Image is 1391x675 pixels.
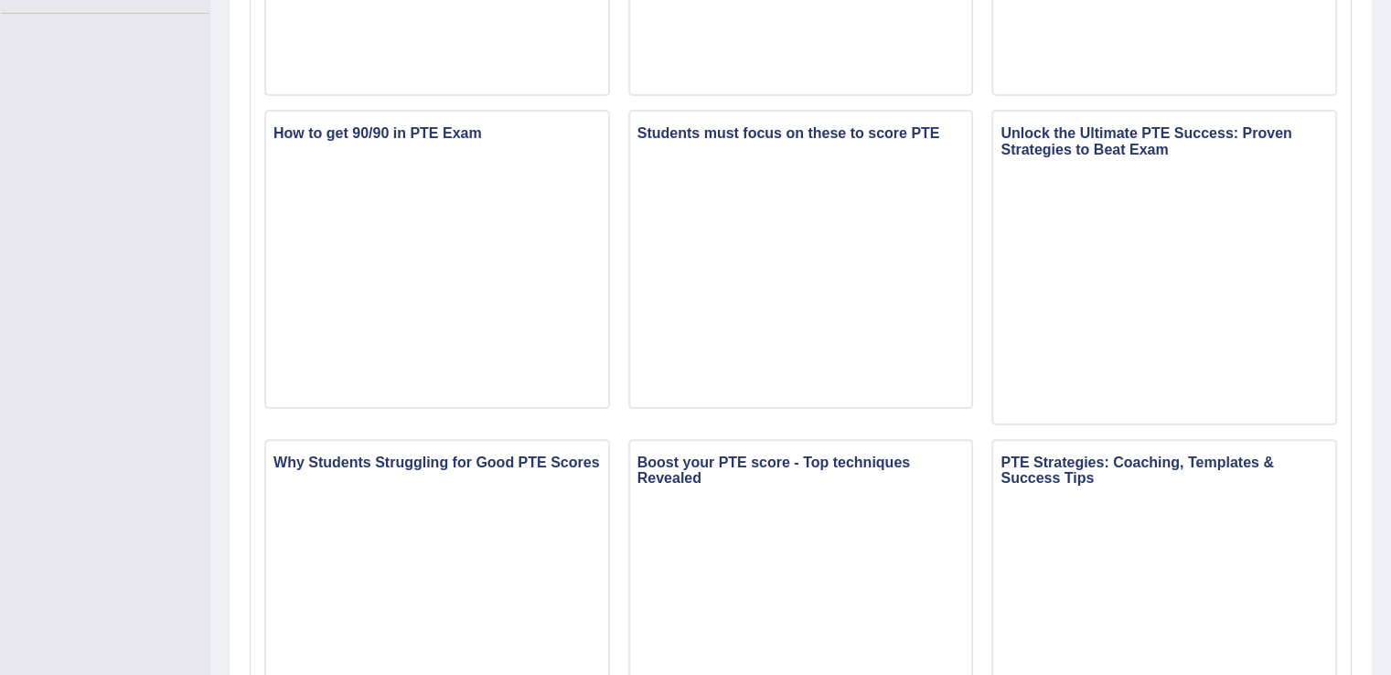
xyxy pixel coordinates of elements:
[993,121,1335,162] h3: Unlock the Ultimate PTE Success: Proven Strategies to Beat Exam
[630,450,972,491] h3: Boost your PTE score - Top techniques Revealed
[993,450,1335,491] h3: PTE Strategies: Coaching, Templates & Success Tips
[266,121,608,146] h3: How to get 90/90 in PTE Exam
[630,121,972,146] h3: Students must focus on these to score PTE
[266,450,608,476] h3: Why Students Struggling for Good PTE Scores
